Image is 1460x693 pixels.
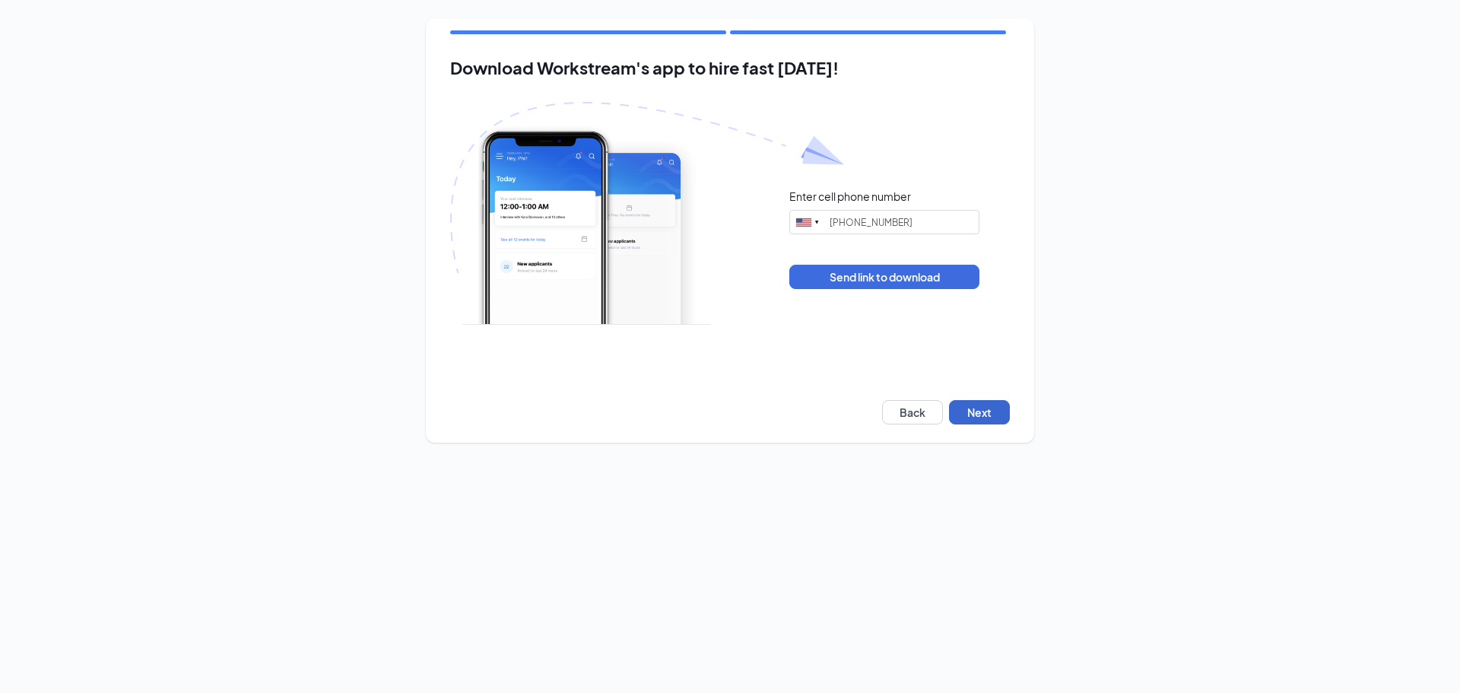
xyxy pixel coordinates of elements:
[450,59,1010,78] h2: Download Workstream's app to hire fast [DATE]!
[882,400,943,424] button: Back
[789,265,979,289] button: Send link to download
[789,189,911,204] div: Enter cell phone number
[790,211,825,234] div: United States: +1
[949,400,1010,424] button: Next
[789,210,979,234] input: (201) 555-0123
[450,102,844,325] img: Download Workstream's app with paper plane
